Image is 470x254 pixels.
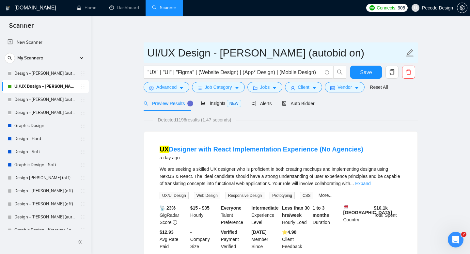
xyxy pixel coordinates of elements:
[197,86,202,90] span: bars
[80,228,86,233] span: holder
[80,175,86,181] span: holder
[285,82,322,92] button: userClientcaret-down
[17,52,43,65] span: My Scanners
[350,66,382,79] button: Save
[205,84,232,91] span: Job Category
[160,167,400,186] span: We are seeking a skilled UX designer who is proficient in both creating mockups and implementing ...
[14,93,76,106] a: Design - [PERSON_NAME] (autobid off)
[343,204,392,215] b: [GEOGRAPHIC_DATA]
[5,56,15,60] span: search
[124,186,134,199] span: 😃
[14,184,76,198] a: Design - [PERSON_NAME] (off)
[189,229,220,250] div: Company Size
[80,188,86,194] span: holder
[402,66,415,79] button: delete
[149,86,154,90] span: setting
[406,49,414,57] span: edit
[374,205,388,211] b: $ 10.1k
[14,211,76,224] a: Design - [PERSON_NAME] (autobid off)
[196,3,209,15] button: Згорнути вікно
[71,208,153,213] a: Відкрити в довідковому центрі
[14,106,76,119] a: Design - [PERSON_NAME] (autobid off)
[354,86,359,90] span: caret-down
[251,230,266,235] b: [DATE]
[87,186,104,199] span: disappointed reaction
[4,21,39,35] span: Scanner
[201,101,206,105] span: area-chart
[342,204,373,226] div: Country
[144,101,148,106] span: search
[251,205,278,211] b: Intermediate
[337,84,352,91] span: Vendor
[250,229,281,250] div: Member Since
[80,110,86,115] span: holder
[325,82,365,92] button: idcardVendorcaret-down
[144,82,189,92] button: settingAdvancedcaret-down
[80,84,86,89] span: holder
[282,101,314,106] span: Auto Bidder
[190,230,192,235] b: -
[272,86,277,90] span: caret-down
[2,36,89,49] li: New Scanner
[107,186,117,199] span: 😐
[330,86,335,90] span: idcard
[14,145,76,158] a: Design - Soft
[109,5,139,10] a: dashboardDashboard
[220,229,250,250] div: Payment Verified
[160,146,169,153] mark: UX
[153,116,236,123] span: Detected 1196 results (1.47 seconds)
[78,239,84,245] span: double-left
[160,205,176,211] b: 📡 23%
[220,204,250,226] div: Talent Preference
[235,86,239,90] span: caret-down
[6,3,10,13] img: logo
[14,158,76,171] a: Graphic Design - Soft
[290,86,295,90] span: user
[80,97,86,102] span: holder
[160,230,174,235] b: $12.93
[334,69,346,75] span: search
[281,204,311,226] div: Hourly Load
[8,180,217,187] div: Ви отримали відповідь на своє запитання?
[14,132,76,145] a: Design - Hard
[457,3,467,13] button: setting
[148,68,322,76] input: Search Freelance Jobs...
[160,146,363,153] a: UXDesigner with React Implementation Experience (No Agencies)
[14,80,76,93] a: UI/UX Design - [PERSON_NAME] (autobid on)
[80,71,86,76] span: holder
[147,45,404,61] input: Scanner name...
[247,82,283,92] button: folderJobscaret-down
[80,123,86,128] span: holder
[461,232,466,237] span: 7
[192,82,244,92] button: barsJob Categorycaret-down
[14,171,76,184] a: Design [PERSON_NAME] (off)
[282,230,296,235] b: ⭐️ 4.98
[160,166,402,187] div: We are seeking a skilled UX designer who is proficient in both creating mockups and implementing ...
[385,66,399,79] button: copy
[344,204,348,209] img: 🇬🇧
[152,5,176,10] a: searchScanner
[312,86,317,90] span: caret-down
[413,6,418,10] span: user
[8,36,84,49] a: New Scanner
[80,136,86,141] span: holder
[201,101,241,106] span: Insights
[80,214,86,220] span: holder
[282,101,287,106] span: robot
[319,193,333,198] a: More...
[300,192,313,199] span: CSS
[194,192,220,199] span: Web Design
[370,84,388,91] a: Reset All
[14,198,76,211] a: Design - [PERSON_NAME] (off)
[158,204,189,226] div: GigRadar Score
[80,162,86,167] span: holder
[144,101,191,106] span: Preview Results
[190,205,210,211] b: $15 - $35
[104,186,121,199] span: neutral face reaction
[90,186,100,199] span: 😞
[260,84,270,91] span: Jobs
[386,69,398,75] span: copy
[160,154,363,162] div: a day ago
[14,67,76,80] a: Design - [PERSON_NAME] (autobid off)
[281,229,311,250] div: Client Feedback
